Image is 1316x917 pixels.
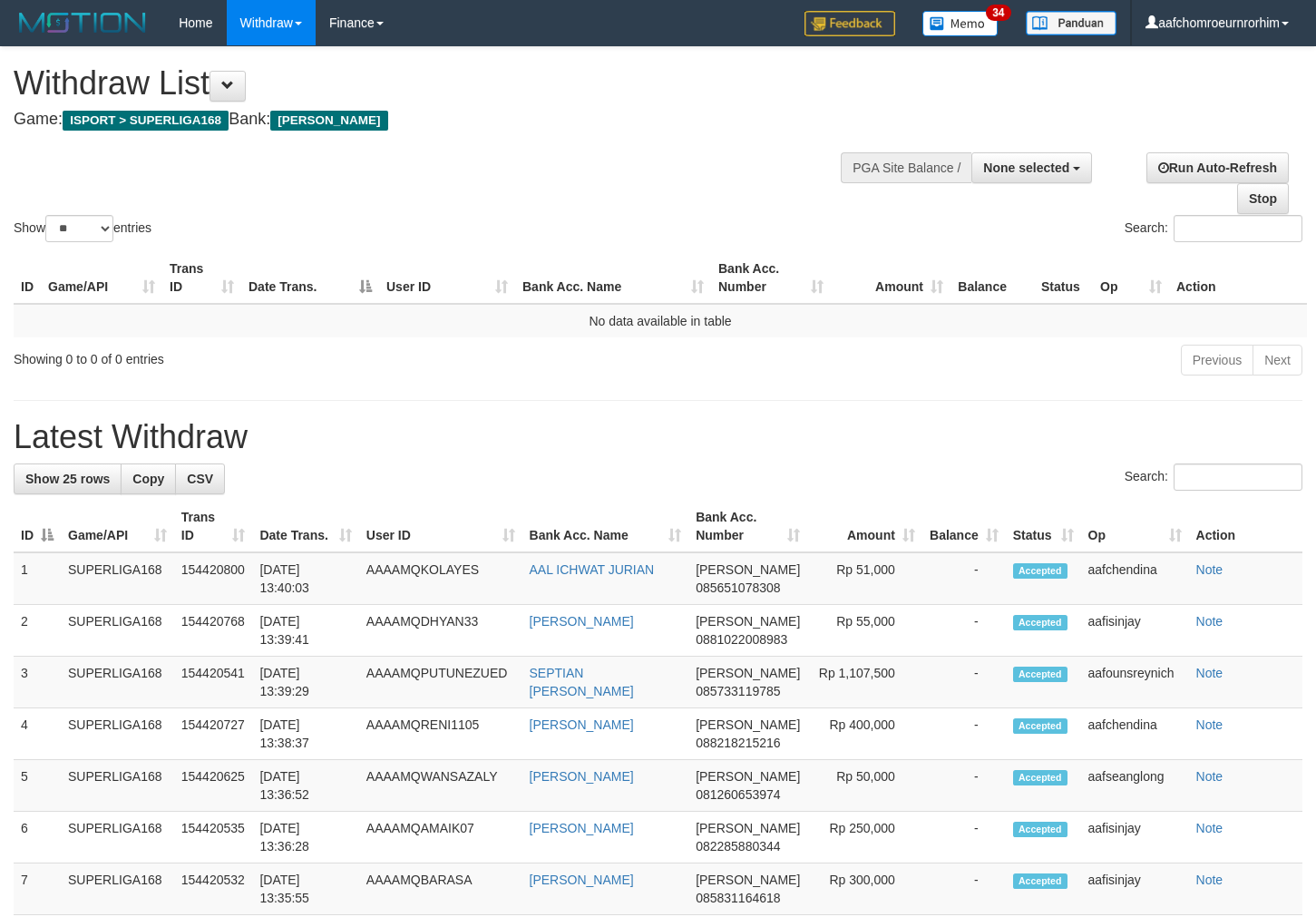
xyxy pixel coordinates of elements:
th: Bank Acc. Name: activate to sort column ascending [515,252,711,304]
span: [PERSON_NAME] [696,666,800,680]
th: Action [1189,501,1302,552]
a: Note [1196,717,1223,732]
td: SUPERLIGA168 [61,552,174,605]
span: Accepted [1013,873,1067,889]
th: Op: activate to sort column ascending [1081,501,1189,552]
td: SUPERLIGA168 [61,605,174,657]
label: Search: [1125,215,1302,242]
td: 154420625 [174,760,253,812]
td: - [922,708,1006,760]
a: AAL ICHWAT JURIAN [530,562,655,577]
td: aafisinjay [1081,812,1189,863]
th: Action [1169,252,1307,304]
a: Show 25 rows [14,463,122,494]
a: Run Auto-Refresh [1146,152,1289,183]
td: 154420541 [174,657,253,708]
span: Copy 0881022008983 to clipboard [696,632,787,647]
img: Feedback.jpg [804,11,895,36]
th: Amount: activate to sort column ascending [831,252,950,304]
label: Show entries [14,215,151,242]
td: SUPERLIGA168 [61,657,174,708]
span: ISPORT > SUPERLIGA168 [63,111,229,131]
th: Game/API: activate to sort column ascending [41,252,162,304]
th: Date Trans.: activate to sort column descending [241,252,379,304]
th: Status: activate to sort column ascending [1006,501,1081,552]
td: aafisinjay [1081,863,1189,915]
span: Copy 081260653974 to clipboard [696,787,780,802]
input: Search: [1174,463,1302,491]
span: [PERSON_NAME] [696,717,800,732]
th: Trans ID: activate to sort column ascending [174,501,253,552]
th: Date Trans.: activate to sort column ascending [252,501,358,552]
th: ID [14,252,41,304]
td: 5 [14,760,61,812]
td: aafounsreynich [1081,657,1189,708]
img: MOTION_logo.png [14,9,151,36]
a: SEPTIAN [PERSON_NAME] [530,666,634,698]
td: AAAAMQPUTUNEZUED [359,657,522,708]
td: 2 [14,605,61,657]
span: CSV [187,472,213,486]
span: Copy 088218215216 to clipboard [696,736,780,750]
button: None selected [971,152,1092,183]
th: Bank Acc. Number: activate to sort column ascending [711,252,831,304]
span: Copy 085831164618 to clipboard [696,891,780,905]
select: Showentries [45,215,113,242]
td: - [922,605,1006,657]
td: SUPERLIGA168 [61,863,174,915]
td: No data available in table [14,304,1307,337]
th: Trans ID: activate to sort column ascending [162,252,241,304]
td: Rp 50,000 [807,760,922,812]
span: Accepted [1013,718,1067,734]
a: Note [1196,562,1223,577]
h1: Withdraw List [14,65,859,102]
label: Search: [1125,463,1302,491]
td: 7 [14,863,61,915]
td: AAAAMQWANSAZALY [359,760,522,812]
td: aafchendina [1081,708,1189,760]
td: [DATE] 13:35:55 [252,863,358,915]
input: Search: [1174,215,1302,242]
span: [PERSON_NAME] [696,769,800,784]
a: [PERSON_NAME] [530,821,634,835]
td: AAAAMQDHYAN33 [359,605,522,657]
th: Bank Acc. Number: activate to sort column ascending [688,501,807,552]
th: ID: activate to sort column descending [14,501,61,552]
a: [PERSON_NAME] [530,769,634,784]
a: [PERSON_NAME] [530,614,634,629]
td: 3 [14,657,61,708]
span: Copy [132,472,164,486]
span: [PERSON_NAME] [696,873,800,887]
span: Copy 085651078308 to clipboard [696,580,780,595]
div: Showing 0 to 0 of 0 entries [14,343,535,368]
td: [DATE] 13:39:29 [252,657,358,708]
td: 154420535 [174,812,253,863]
td: [DATE] 13:36:52 [252,760,358,812]
span: 34 [986,5,1010,21]
td: 4 [14,708,61,760]
img: Button%20Memo.svg [922,11,999,36]
td: - [922,760,1006,812]
span: None selected [983,161,1069,175]
th: Op: activate to sort column ascending [1093,252,1169,304]
td: [DATE] 13:40:03 [252,552,358,605]
td: SUPERLIGA168 [61,708,174,760]
th: Bank Acc. Name: activate to sort column ascending [522,501,689,552]
td: aafchendina [1081,552,1189,605]
td: Rp 250,000 [807,812,922,863]
td: Rp 300,000 [807,863,922,915]
a: Previous [1181,345,1253,376]
td: [DATE] 13:36:28 [252,812,358,863]
a: Note [1196,666,1223,680]
h1: Latest Withdraw [14,419,1302,455]
a: Note [1196,769,1223,784]
span: [PERSON_NAME] [696,821,800,835]
th: Status [1034,252,1093,304]
span: Accepted [1013,615,1067,630]
td: AAAAMQAMAIK07 [359,812,522,863]
a: [PERSON_NAME] [530,873,634,887]
td: aafisinjay [1081,605,1189,657]
th: Amount: activate to sort column ascending [807,501,922,552]
span: Accepted [1013,667,1067,682]
td: Rp 51,000 [807,552,922,605]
